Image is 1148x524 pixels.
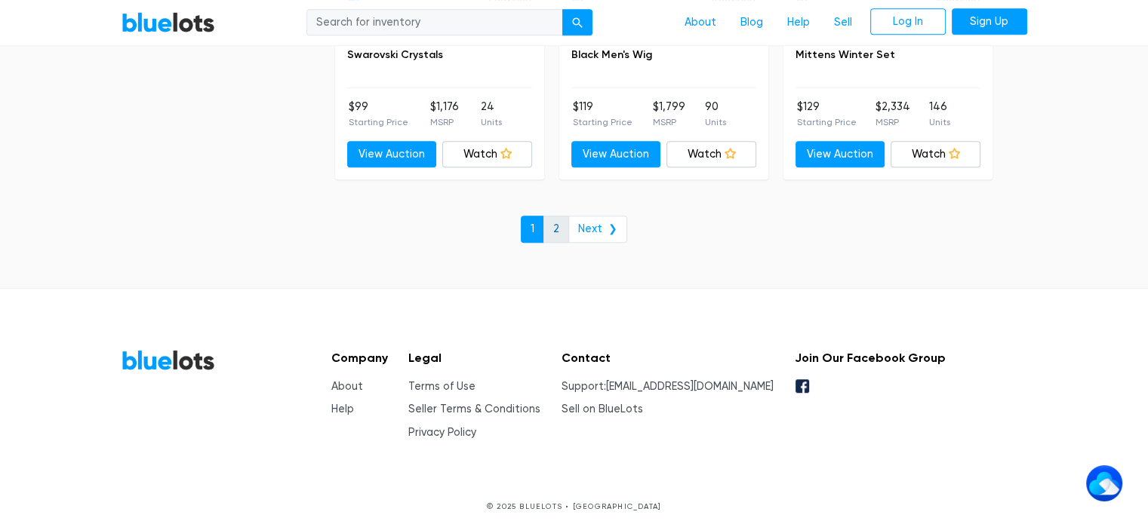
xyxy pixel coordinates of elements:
input: Search for inventory [306,9,563,36]
a: Watch [666,141,756,168]
a: 24 Tennis Bracelets made with Swarovski Crystals [347,30,506,61]
a: Sell [822,8,864,37]
li: $2,334 [876,99,910,129]
a: Seller Terms & Conditions [408,403,540,415]
li: $99 [349,99,408,129]
p: Units [481,115,502,129]
p: Starting Price [573,115,632,129]
a: Next ❯ [568,216,627,243]
p: © 2025 BLUELOTS • [GEOGRAPHIC_DATA] [122,501,1027,512]
li: 146 [929,99,950,129]
li: $129 [797,99,857,129]
a: Sign Up [952,8,1027,35]
h5: Company [331,351,388,365]
a: Privacy Policy [408,426,476,439]
li: Support: [562,378,774,395]
p: MSRP [876,115,910,129]
a: 1 [521,216,544,243]
a: About [331,380,363,393]
a: View Auction [796,141,885,168]
p: Starting Price [797,115,857,129]
a: View Auction [571,141,661,168]
a: Help [331,403,354,415]
a: About [672,8,728,37]
p: Units [929,115,950,129]
p: MSRP [430,115,459,129]
h5: Legal [408,351,540,365]
p: Units [705,115,726,129]
a: Wigs for Men - Short Hair, Party, Black Men's Wig [571,30,737,61]
p: Starting Price [349,115,408,129]
a: View Auction [347,141,437,168]
a: BlueLots [122,11,215,33]
a: Watch [891,141,980,168]
h5: Contact [562,351,774,365]
li: $1,176 [430,99,459,129]
a: 2 [543,216,569,243]
a: Terms of Use [408,380,476,393]
li: $1,799 [652,99,685,129]
a: Log In [870,8,946,35]
li: 90 [705,99,726,129]
a: Help [775,8,822,37]
a: [EMAIL_ADDRESS][DOMAIN_NAME] [606,380,774,393]
a: Sell on BlueLots [562,403,643,415]
a: Boys Sherpa Lined Polar Fleece Hat Mittens Winter Set [796,30,978,61]
a: Blog [728,8,775,37]
li: 24 [481,99,502,129]
li: $119 [573,99,632,129]
a: BlueLots [122,349,215,371]
p: MSRP [652,115,685,129]
h5: Join Our Facebook Group [794,351,945,365]
a: Watch [442,141,532,168]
